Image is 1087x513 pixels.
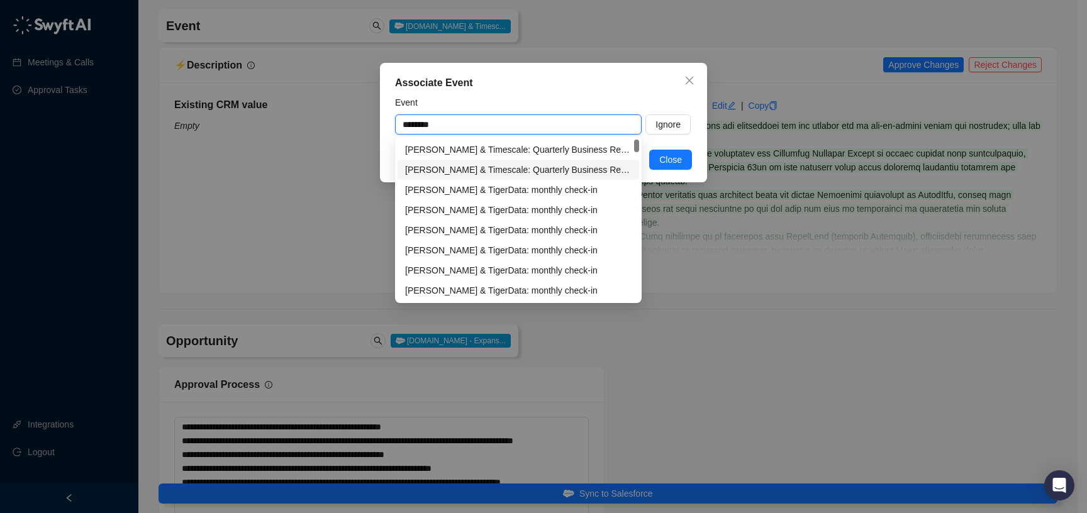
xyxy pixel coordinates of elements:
[684,75,694,85] span: close
[398,240,639,260] div: Van Oord & TigerData: monthly check-in
[398,280,639,301] div: Van Oord & TigerData: monthly check-in
[398,260,639,280] div: Van Oord & TigerData: monthly check-in
[405,203,632,217] div: [PERSON_NAME] & TigerData: monthly check-in
[405,163,632,177] div: [PERSON_NAME] & Timescale: Quarterly Business Review
[405,284,632,297] div: [PERSON_NAME] & TigerData: monthly check-in
[679,70,700,91] button: Close
[659,153,682,167] span: Close
[405,243,632,257] div: [PERSON_NAME] & TigerData: monthly check-in
[398,220,639,240] div: Van Oord & TigerData: monthly check-in
[395,75,692,91] div: Associate Event
[1044,470,1074,500] div: Open Intercom Messenger
[405,143,632,157] div: [PERSON_NAME] & Timescale: Quarterly Business Review
[398,140,639,160] div: Van Oord & Timescale: Quarterly Business Review
[405,183,632,197] div: [PERSON_NAME] & TigerData: monthly check-in
[655,118,681,131] span: Ignore
[395,96,426,109] label: Event
[398,180,639,200] div: Van Oord & TigerData: monthly check-in
[405,223,632,237] div: [PERSON_NAME] & TigerData: monthly check-in
[398,200,639,220] div: Van Oord & TigerData: monthly check-in
[398,160,639,180] div: Van Oord & Timescale: Quarterly Business Review
[649,150,692,170] button: Close
[645,114,691,135] button: Ignore
[405,263,632,277] div: [PERSON_NAME] & TigerData: monthly check-in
